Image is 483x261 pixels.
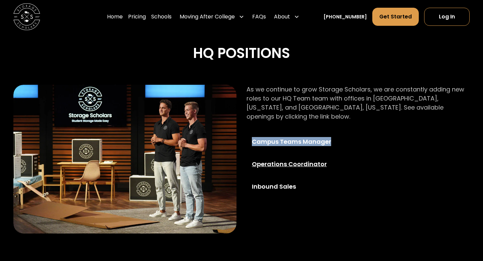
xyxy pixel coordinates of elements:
a: Get Started [372,8,419,26]
a: Inbound Sales [247,177,354,196]
div: Moving After College [177,7,247,26]
a: FAQs [252,7,266,26]
a: Schools [151,7,172,26]
div: Operations Coordinator [252,159,348,169]
a: Operations Coordinator [247,154,354,174]
div: Moving After College [180,13,235,21]
div: Inbound Sales [252,182,348,191]
a: [PHONE_NUMBER] [323,13,367,20]
div: About [274,13,290,21]
img: Storage Scholars main logo [13,3,40,30]
p: As we continue to grow Storage Scholars, we are constantly adding new roles to our HQ Team team w... [247,85,470,121]
a: Pricing [128,7,146,26]
div: About [271,7,302,26]
div: HQ Positions [13,42,470,65]
div: Campus Teams Manager [252,137,348,146]
a: Home [107,7,123,26]
a: Campus Teams Manager [247,132,354,151]
a: Log In [424,8,470,26]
